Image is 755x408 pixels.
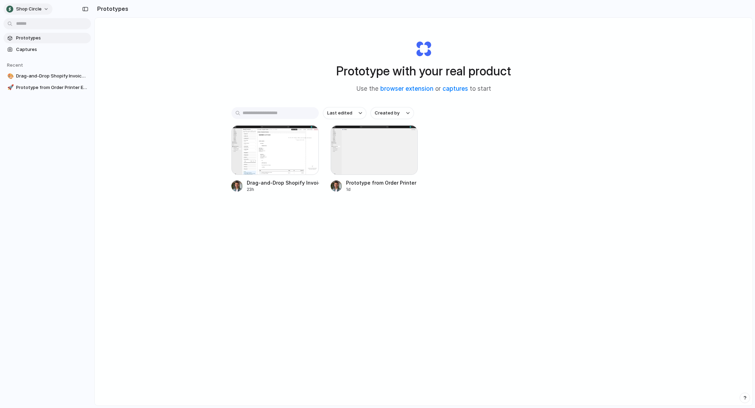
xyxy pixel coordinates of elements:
[3,33,91,43] a: Prototypes
[327,110,352,117] span: Last edited
[7,83,12,91] div: 🚀
[357,84,491,94] span: Use the or to start
[375,110,400,117] span: Created by
[16,35,88,42] span: Prototypes
[3,44,91,55] a: Captures
[16,73,88,80] span: Drag-and-Drop Shopify Invoice Editor
[7,62,23,68] span: Recent
[380,85,433,92] a: browser extension
[323,107,366,119] button: Last edited
[16,6,42,13] span: Shop Circle
[3,82,91,93] a: 🚀Prototype from Order Printer Emailer Shopify Admin
[247,186,319,193] div: 23h
[346,186,418,193] div: 1d
[336,62,511,80] h1: Prototype with your real product
[16,46,88,53] span: Captures
[231,125,319,193] a: Drag-and-Drop Shopify Invoice EditorDrag-and-Drop Shopify Invoice Editor23h
[6,84,13,91] button: 🚀
[16,84,88,91] span: Prototype from Order Printer Emailer Shopify Admin
[443,85,468,92] a: captures
[346,179,418,186] div: Prototype from Order Printer Emailer Shopify Admin
[3,71,91,81] a: 🎨Drag-and-Drop Shopify Invoice Editor
[7,72,12,80] div: 🎨
[94,5,128,13] h2: Prototypes
[247,179,319,186] div: Drag-and-Drop Shopify Invoice Editor
[3,3,52,15] button: Shop Circle
[331,125,418,193] a: Prototype from Order Printer Emailer Shopify AdminPrototype from Order Printer Emailer Shopify Ad...
[6,73,13,80] button: 🎨
[371,107,414,119] button: Created by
